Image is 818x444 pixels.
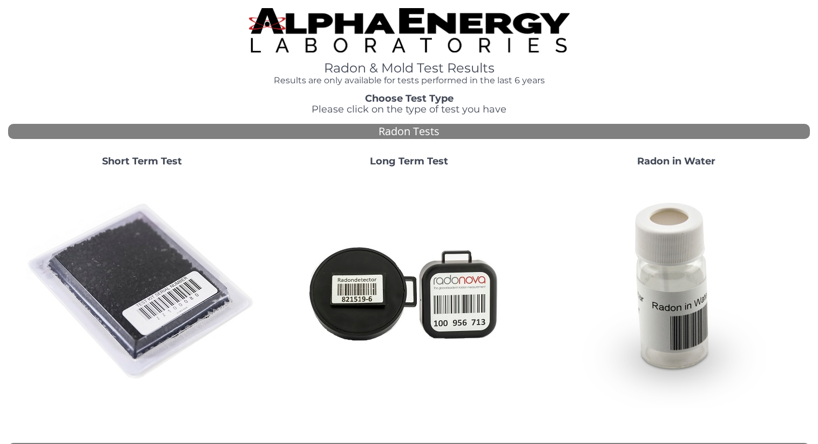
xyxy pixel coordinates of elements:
[365,92,454,104] strong: Choose Test Type
[370,155,448,167] strong: Long Term Test
[26,176,258,408] img: ShortTerm.jpg
[249,76,570,85] h4: Results are only available for tests performed in the last 6 years
[249,8,570,52] img: TightCrop.jpg
[637,155,715,167] strong: Radon in Water
[312,103,506,115] span: Please click on the type of test you have
[293,176,525,408] img: Radtrak2vsRadtrak3.jpg
[560,176,793,408] img: RadoninWater.jpg
[249,61,570,75] h1: Radon & Mold Test Results
[102,155,182,167] strong: Short Term Test
[8,124,810,140] div: Radon Tests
